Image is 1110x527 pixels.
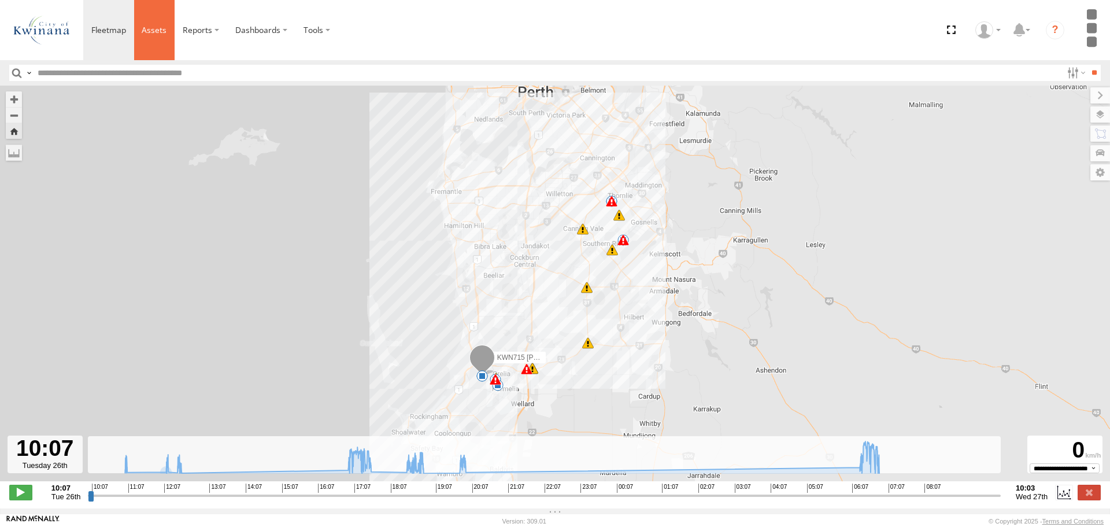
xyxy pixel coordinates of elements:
[580,484,597,493] span: 23:07
[581,282,593,293] div: 22
[209,484,225,493] span: 13:07
[1046,21,1064,39] i: ?
[606,244,618,256] div: 5
[354,484,371,493] span: 17:07
[924,484,941,493] span: 08:07
[1042,518,1104,525] a: Terms and Conditions
[852,484,868,493] span: 06:07
[128,484,145,493] span: 11:07
[508,484,524,493] span: 21:07
[662,484,678,493] span: 01:07
[1016,492,1048,501] span: Wed 27th Aug 2025
[24,65,34,82] label: Search Query
[1063,65,1087,82] label: Search Filter Options
[889,484,905,493] span: 07:07
[6,91,22,107] button: Zoom in
[698,484,715,493] span: 02:07
[1090,164,1110,180] label: Map Settings
[807,484,823,493] span: 05:07
[613,209,625,221] div: 9
[472,484,489,493] span: 20:07
[246,484,262,493] span: 14:07
[51,484,81,492] strong: 10:07
[1016,484,1048,492] strong: 10:03
[436,484,452,493] span: 19:07
[92,484,108,493] span: 10:07
[735,484,751,493] span: 03:07
[490,373,502,384] div: 13
[971,21,1005,39] div: Scott Forder
[6,145,22,161] label: Measure
[6,123,22,139] button: Zoom Home
[391,484,407,493] span: 18:07
[6,515,60,527] a: Visit our Website
[1055,485,1072,500] label: Disable Chart
[318,484,334,493] span: 16:07
[545,484,561,493] span: 22:07
[1029,437,1101,463] div: 0
[9,485,32,500] label: Play/Stop
[497,353,584,361] span: KWN715 [PERSON_NAME]
[6,107,22,123] button: Zoom out
[989,518,1104,525] div: © Copyright 2025 -
[577,223,589,235] div: 9
[502,518,546,525] div: Version: 309.01
[771,484,787,493] span: 04:07
[282,484,298,493] span: 15:07
[1078,485,1101,500] label: Close
[51,492,81,501] span: Tue 26th Aug 2025
[617,484,633,493] span: 00:07
[164,484,180,493] span: 12:07
[12,3,72,57] img: cok-logo.png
